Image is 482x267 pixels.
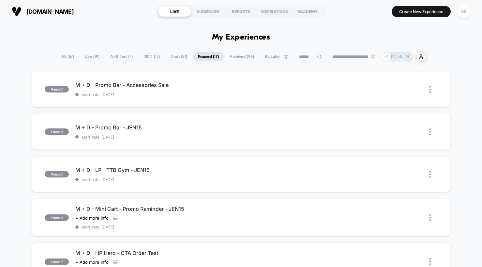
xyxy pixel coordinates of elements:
div: AUDIENCES [191,6,224,17]
div: SK [458,5,470,18]
span: paused [45,86,69,92]
img: Visually logo [12,7,22,16]
span: A/B Test ( 7 ) [105,52,138,61]
img: close [429,171,431,178]
button: SK [456,5,472,18]
span: Draft ( 31 ) [166,52,192,61]
div: REPORTS [224,6,258,17]
span: paused [45,171,69,177]
span: start date: [DATE] [75,135,241,140]
div: LIVE [158,6,191,17]
span: start date: [DATE] [75,225,241,229]
span: Live ( 19 ) [80,52,104,61]
div: + 7 [382,52,391,61]
span: 100% ( 12 ) [139,52,165,61]
button: [DOMAIN_NAME] [10,6,76,17]
img: close [429,258,431,265]
p: BL [405,54,410,59]
img: close [429,86,431,93]
span: start date: [DATE] [75,92,241,97]
span: paused [45,128,69,135]
div: INSPIRATIONS [258,6,291,17]
span: M + D - Promo Bar - JEN15 [75,124,241,131]
span: All ( 67 ) [56,52,79,61]
img: close [429,128,431,135]
span: Archived ( 96 ) [225,52,259,61]
span: [DOMAIN_NAME] [26,8,74,15]
img: end [371,55,375,58]
h1: My Experiences [212,33,270,42]
div: ACADEMY [291,6,324,17]
span: start date: [DATE] [75,177,241,182]
p: ES [391,54,396,59]
span: paused [45,259,69,265]
span: M + D - HP Hero - CTA Order Test [75,250,241,256]
span: M + D - Promo Bar - Accessories Sale [75,82,241,88]
span: By Label [265,54,280,59]
img: close [429,214,431,221]
span: paused [45,214,69,221]
button: Create New Experience [392,6,451,17]
span: + Add more info [75,259,109,265]
span: Paused ( 17 ) [193,52,224,61]
span: M + D - LP - TTB Gym - JEN15 [75,167,241,173]
span: M + D - Mini Cart - Promo Reminder - JEN15 [75,206,241,212]
p: MJ [398,54,403,59]
span: + Add more info [75,215,109,221]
